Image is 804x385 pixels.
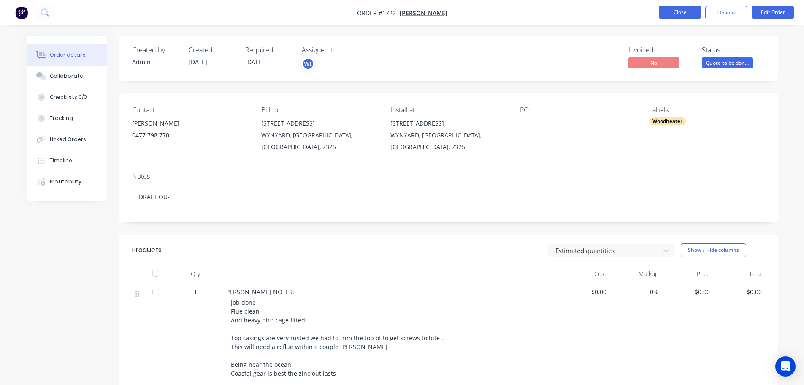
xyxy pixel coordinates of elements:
span: [DATE] [245,58,264,66]
div: Notes [132,172,765,180]
div: Bill to [261,106,377,114]
button: WL [302,57,314,70]
div: PO [520,106,636,114]
div: Cost [558,265,610,282]
div: WYNYARD, [GEOGRAPHIC_DATA], [GEOGRAPHIC_DATA], 7325 [390,129,506,153]
div: Order details [50,51,86,59]
button: Quote to be don... [702,57,753,70]
div: Created by [132,46,179,54]
button: Timeline [27,150,107,171]
span: $0.00 [665,287,710,296]
div: Open Intercom Messenger [775,356,796,377]
div: WYNYARD, [GEOGRAPHIC_DATA], [GEOGRAPHIC_DATA], 7325 [261,129,377,153]
div: Price [662,265,714,282]
button: Profitability [27,171,107,192]
span: 0% [613,287,658,296]
div: [STREET_ADDRESS] [390,117,506,129]
div: Admin [132,57,179,66]
span: 1 [194,287,197,296]
div: Created [189,46,235,54]
button: Show / Hide columns [681,243,746,257]
span: $0.00 [717,287,762,296]
div: [STREET_ADDRESS] [261,117,377,129]
div: Timeline [50,157,72,164]
div: Checklists 0/0 [50,93,87,101]
span: Quote to be don... [702,57,753,68]
div: Status [702,46,765,54]
div: 0477 798 770 [132,129,248,141]
span: Job done Flue clean And heavy bird cage fitted Top casings are very rusted we had to trim the top... [231,298,443,377]
button: Order details [27,44,107,66]
div: Assigned to [302,46,386,54]
div: Products [132,245,162,255]
button: Tracking [27,108,107,129]
div: Profitability [50,178,81,186]
div: [PERSON_NAME] [132,117,248,129]
div: [PERSON_NAME]0477 798 770 [132,117,248,145]
img: Factory [15,6,28,19]
button: Options [705,6,747,19]
div: Labels [649,106,765,114]
button: Linked Orders [27,129,107,150]
div: Install at [390,106,506,114]
div: DRAFT QU- [132,184,765,210]
div: Collaborate [50,72,83,80]
div: Tracking [50,115,73,122]
div: Contact [132,106,248,114]
div: Required [245,46,292,54]
div: [STREET_ADDRESS]WYNYARD, [GEOGRAPHIC_DATA], [GEOGRAPHIC_DATA], 7325 [261,117,377,153]
button: Edit Order [752,6,794,19]
span: [DATE] [189,58,207,66]
span: Order #1722 - [357,9,400,17]
span: [PERSON_NAME] NOTES: [224,288,294,296]
button: Checklists 0/0 [27,87,107,108]
div: Markup [610,265,662,282]
span: $0.00 [562,287,607,296]
button: Close [659,6,701,19]
div: Invoiced [628,46,692,54]
div: Linked Orders [50,136,86,143]
div: Total [713,265,765,282]
div: Qty [170,265,221,282]
span: No [628,57,679,68]
a: [PERSON_NAME] [400,9,447,17]
div: [STREET_ADDRESS]WYNYARD, [GEOGRAPHIC_DATA], [GEOGRAPHIC_DATA], 7325 [390,117,506,153]
div: Woodheater [649,117,686,125]
button: Collaborate [27,66,107,87]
